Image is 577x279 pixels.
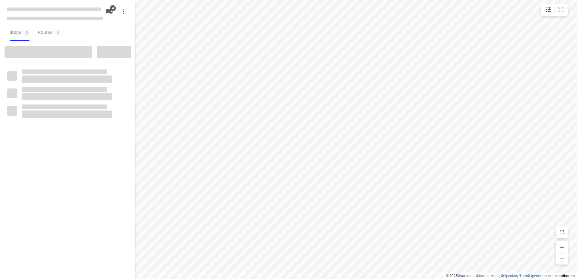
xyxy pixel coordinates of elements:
[541,4,568,16] div: small contained button group
[504,274,527,278] a: OpenMapTiles
[479,274,499,278] a: Stadia Maps
[446,274,575,278] li: © 2025 , © , © © contributors
[542,4,554,16] button: Map settings
[458,274,475,278] a: Routetitan
[530,274,555,278] a: OpenStreetMap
